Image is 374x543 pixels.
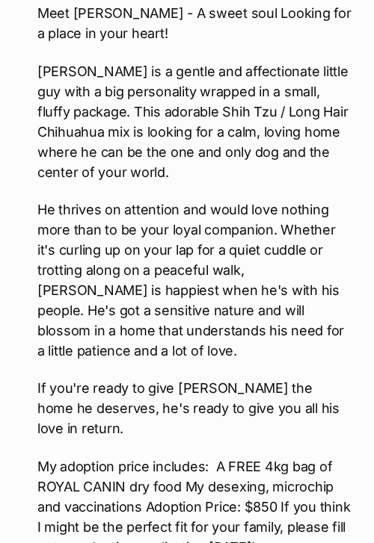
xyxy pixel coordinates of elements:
img: consumer-privacy-logo.png [1,1,13,13]
p: If you're ready to give [PERSON_NAME] the home he deserves, he's ready to give you all his love i... [37,378,352,438]
a: Privacy Notification [209,1,224,13]
p: He thrives on attention and would love nothing more than to be your loyal companion. Whether it's... [37,199,352,361]
img: iconc.png [209,1,223,12]
p: [PERSON_NAME] is a gentle and affectionate little guy with a big personality wrapped in a small, ... [37,61,352,182]
img: consumer-privacy-logo.png [211,1,223,13]
p: Meet [PERSON_NAME] - A sweet soul Looking for a place in your heart! [37,3,352,43]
